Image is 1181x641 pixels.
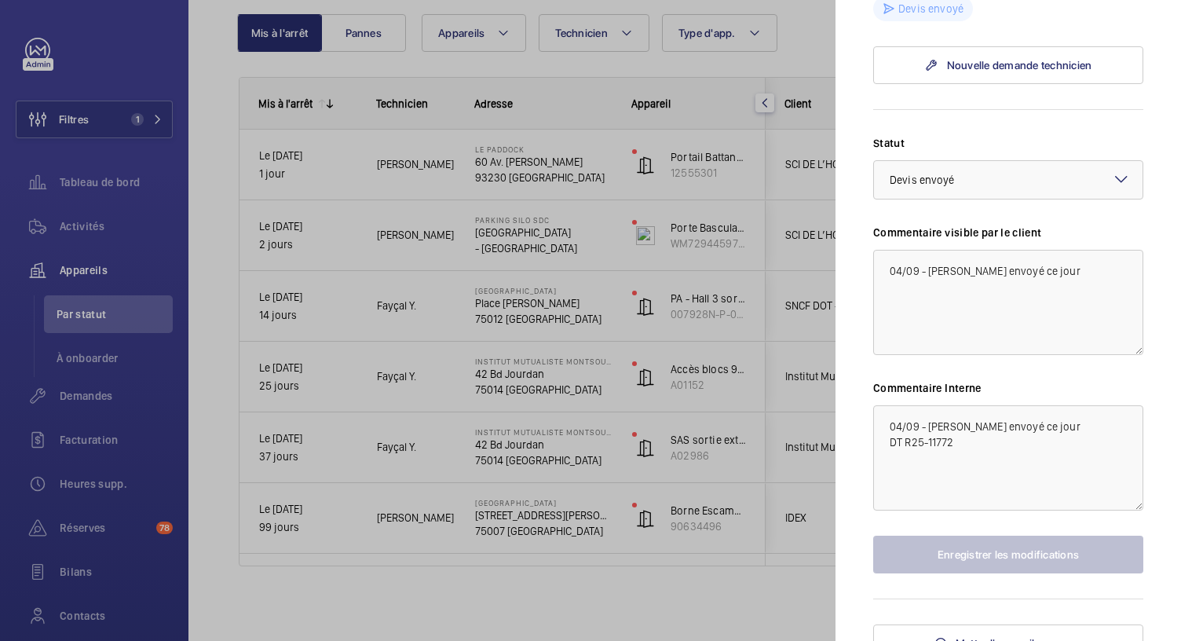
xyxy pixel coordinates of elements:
[873,46,1143,84] a: Nouvelle demande technicien
[873,380,1143,396] label: Commentaire Interne
[873,225,1143,240] label: Commentaire visible par le client
[890,174,955,186] span: Devis envoyé
[873,536,1143,573] button: Enregistrer les modifications
[898,1,963,16] p: Devis envoyé
[873,135,1143,151] label: Statut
